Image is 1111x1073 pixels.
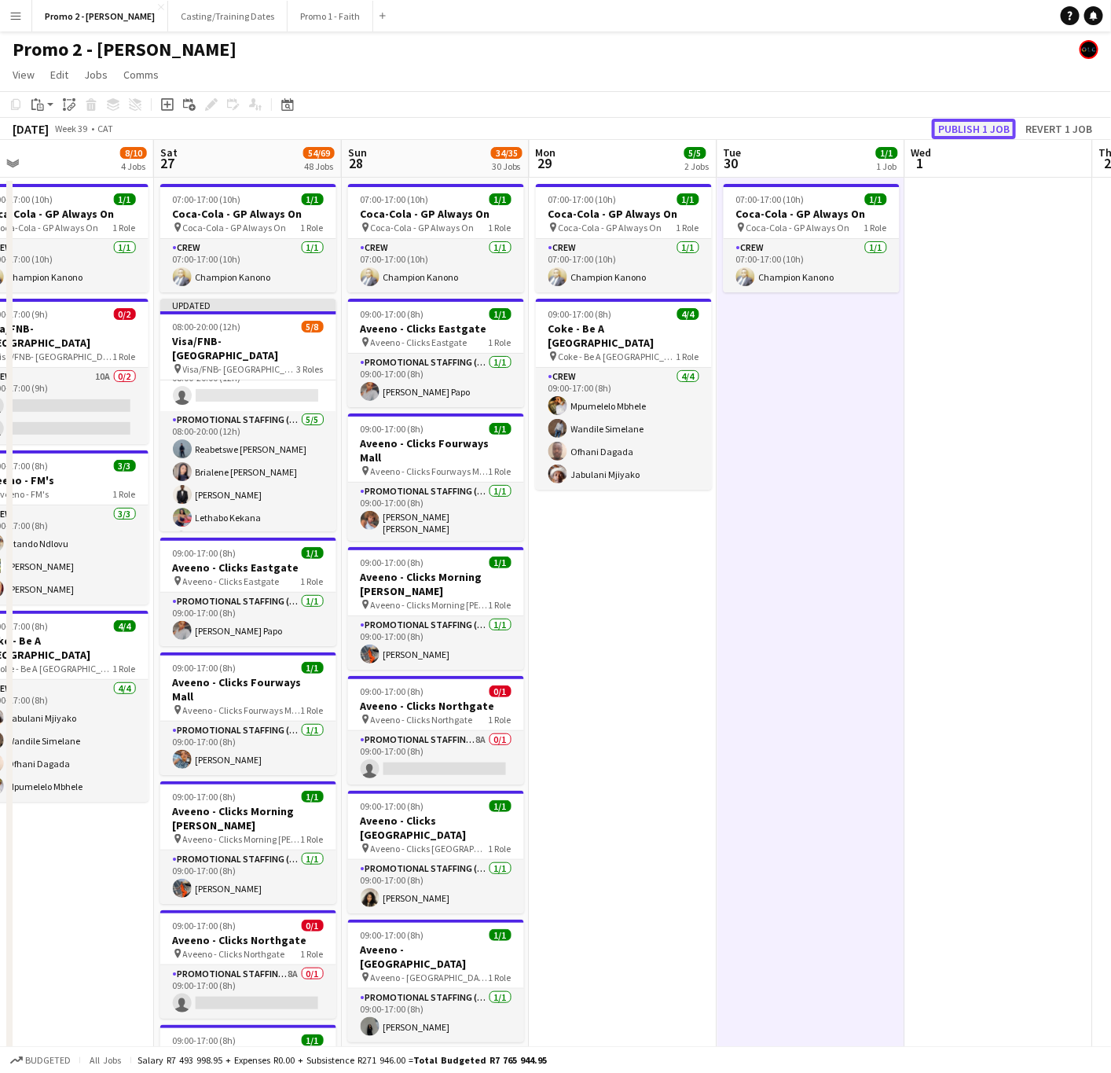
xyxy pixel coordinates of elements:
[489,929,511,941] span: 1/1
[721,154,742,172] span: 30
[348,989,524,1042] app-card-role: Promotional Staffing (Brand Ambassadors)1/109:00-17:00 (8h)[PERSON_NAME]
[348,676,524,785] app-job-card: 09:00-17:00 (8h)0/1Aveeno - Clicks Northgate Aveeno - Clicks Northgate1 RolePromotional Staffing ...
[25,1055,71,1066] span: Budgeted
[489,222,511,233] span: 1 Role
[183,222,287,233] span: Coca-Cola - GP Always On
[113,222,136,233] span: 1 Role
[548,193,617,205] span: 07:00-17:00 (10h)
[348,943,524,971] h3: Aveeno - [GEOGRAPHIC_DATA]
[1019,119,1098,139] button: Revert 1 job
[160,652,336,775] app-job-card: 09:00-17:00 (8h)1/1Aveeno - Clicks Fourways Mall Aveeno - Clicks Fourways Mall1 RolePromotional S...
[160,804,336,832] h3: Aveeno - Clicks Morning [PERSON_NAME]
[137,1054,547,1066] div: Salary R7 493 998.95 + Expenses R0.00 + Subsistence R271 946.00 =
[160,851,336,904] app-card-role: Promotional Staffing (Brand Ambassadors)1/109:00-17:00 (8h)[PERSON_NAME]
[371,222,475,233] span: Coca-Cola - GP Always On
[114,308,136,320] span: 0/2
[361,685,424,697] span: 09:00-17:00 (8h)
[911,145,932,160] span: Wed
[173,791,236,803] span: 09:00-17:00 (8h)
[371,972,489,983] span: Aveeno - [GEOGRAPHIC_DATA]
[160,299,336,531] app-job-card: Updated08:00-20:00 (12h)5/8Visa/FNB- [GEOGRAPHIC_DATA] Visa/FNB- [GEOGRAPHIC_DATA]3 Roles08:00-17...
[677,308,699,320] span: 4/4
[160,239,336,292] app-card-role: Crew1/107:00-17:00 (10h)Champion Kanono
[361,308,424,320] span: 09:00-17:00 (8h)
[348,920,524,1042] div: 09:00-17:00 (8h)1/1Aveeno - [GEOGRAPHIC_DATA] Aveeno - [GEOGRAPHIC_DATA]1 RolePromotional Staffin...
[297,363,324,375] span: 3 Roles
[491,147,522,159] span: 34/35
[489,308,511,320] span: 1/1
[304,160,334,172] div: 48 Jobs
[160,299,336,311] div: Updated
[121,160,146,172] div: 4 Jobs
[371,336,467,348] span: Aveeno - Clicks Eastgate
[160,781,336,904] app-job-card: 09:00-17:00 (8h)1/1Aveeno - Clicks Morning [PERSON_NAME] Aveeno - Clicks Morning [PERSON_NAME]1 R...
[361,929,424,941] span: 09:00-17:00 (8h)
[301,222,324,233] span: 1 Role
[348,354,524,407] app-card-role: Promotional Staffing (Brand Ambassadors)1/109:00-17:00 (8h)[PERSON_NAME] Papo
[160,910,336,1019] app-job-card: 09:00-17:00 (8h)0/1Aveeno - Clicks Northgate Aveeno - Clicks Northgate1 RolePromotional Staffing ...
[302,662,324,674] span: 1/1
[348,413,524,541] app-job-card: 09:00-17:00 (8h)1/1Aveeno - Clicks Fourways Mall Aveeno - Clicks Fourways Mall1 RolePromotional S...
[173,321,241,333] span: 08:00-20:00 (12h)
[489,843,511,854] span: 1 Role
[559,222,662,233] span: Coca-Cola - GP Always On
[371,843,489,854] span: Aveeno - Clicks [GEOGRAPHIC_DATA]
[724,184,900,292] app-job-card: 07:00-17:00 (10h)1/1Coca-Cola - GP Always On Coca-Cola - GP Always On1 RoleCrew1/107:00-17:00 (10...
[724,239,900,292] app-card-role: Crew1/107:00-17:00 (10h)Champion Kanono
[123,68,159,82] span: Comms
[173,1034,236,1046] span: 09:00-17:00 (8h)
[864,222,887,233] span: 1 Role
[371,599,489,611] span: Aveeno - Clicks Morning [PERSON_NAME]
[52,123,91,134] span: Week 39
[684,147,706,159] span: 5/5
[865,193,887,205] span: 1/1
[13,38,236,61] h1: Promo 2 - [PERSON_NAME]
[489,685,511,697] span: 0/1
[1080,40,1098,59] app-user-avatar: Eddie Malete
[724,207,900,221] h3: Coca-Cola - GP Always On
[160,538,336,646] app-job-card: 09:00-17:00 (8h)1/1Aveeno - Clicks Eastgate Aveeno - Clicks Eastgate1 RolePromotional Staffing (B...
[492,160,522,172] div: 30 Jobs
[183,363,297,375] span: Visa/FNB- [GEOGRAPHIC_DATA]
[877,160,897,172] div: 1 Job
[114,460,136,472] span: 3/3
[361,193,429,205] span: 07:00-17:00 (10h)
[932,119,1016,139] button: Publish 1 job
[288,1,373,31] button: Promo 1 - Faith
[348,731,524,785] app-card-role: Promotional Staffing (Brand Ambassadors)8A0/109:00-17:00 (8h)
[413,1054,547,1066] span: Total Budgeted R7 765 944.95
[183,948,285,960] span: Aveeno - Clicks Northgate
[160,965,336,1019] app-card-role: Promotional Staffing (Brand Ambassadors)8A0/109:00-17:00 (8h)
[160,207,336,221] h3: Coca-Cola - GP Always On
[160,145,178,160] span: Sat
[160,184,336,292] app-job-card: 07:00-17:00 (10h)1/1Coca-Cola - GP Always On Coca-Cola - GP Always On1 RoleCrew1/107:00-17:00 (10...
[117,64,165,85] a: Comms
[361,800,424,812] span: 09:00-17:00 (8h)
[114,193,136,205] span: 1/1
[348,184,524,292] div: 07:00-17:00 (10h)1/1Coca-Cola - GP Always On Coca-Cola - GP Always On1 RoleCrew1/107:00-17:00 (10...
[371,714,473,726] span: Aveeno - Clicks Northgate
[158,154,178,172] span: 27
[302,791,324,803] span: 1/1
[348,299,524,407] div: 09:00-17:00 (8h)1/1Aveeno - Clicks Eastgate Aveeno - Clicks Eastgate1 RolePromotional Staffing (B...
[909,154,932,172] span: 1
[97,123,113,134] div: CAT
[301,833,324,845] span: 1 Role
[44,64,75,85] a: Edit
[6,64,41,85] a: View
[160,334,336,362] h3: Visa/FNB- [GEOGRAPHIC_DATA]
[489,336,511,348] span: 1 Role
[536,299,712,490] div: 09:00-17:00 (8h)4/4Coke - Be A [GEOGRAPHIC_DATA] Coke - Be A [GEOGRAPHIC_DATA]1 RoleCrew4/409:00-...
[361,557,424,568] span: 09:00-17:00 (8h)
[489,972,511,983] span: 1 Role
[84,68,108,82] span: Jobs
[8,1052,73,1069] button: Budgeted
[746,222,850,233] span: Coca-Cola - GP Always On
[348,814,524,842] h3: Aveeno - Clicks [GEOGRAPHIC_DATA]
[685,160,709,172] div: 2 Jobs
